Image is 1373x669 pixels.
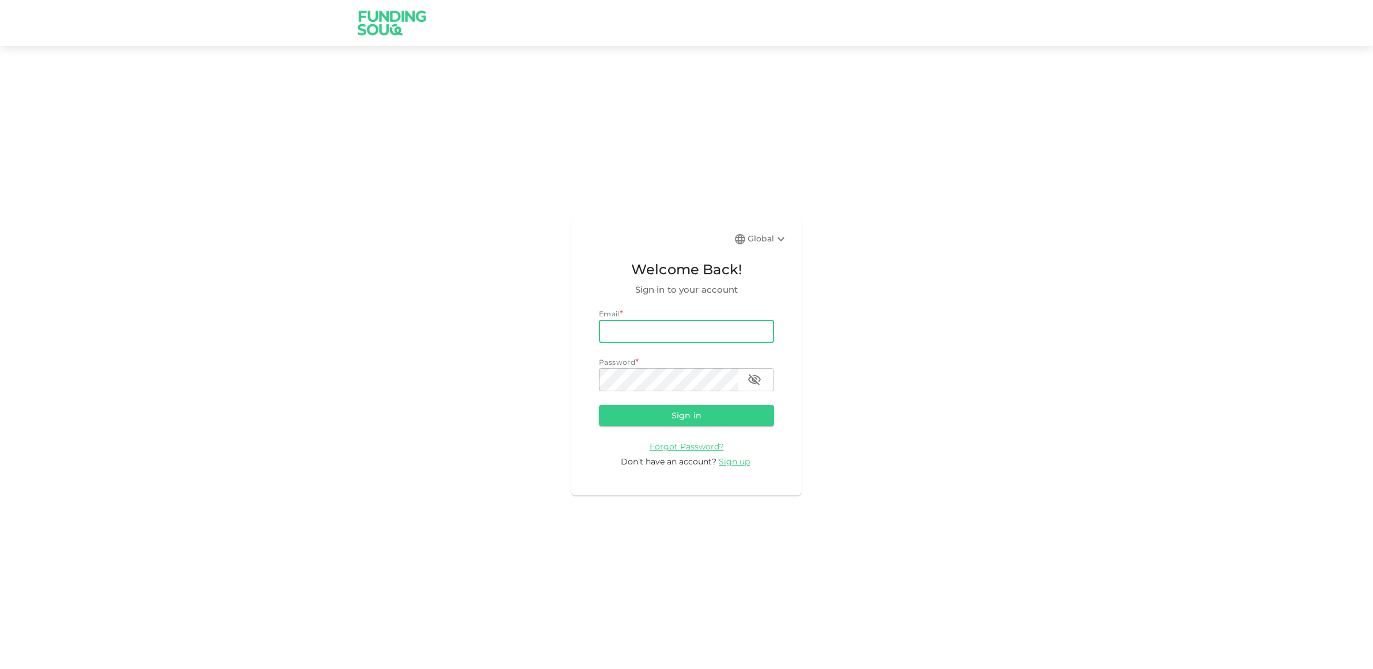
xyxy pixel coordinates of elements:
[650,441,724,452] a: Forgot Password?
[599,368,738,391] input: password
[599,309,620,318] span: Email
[748,232,788,246] div: Global
[599,283,774,297] span: Sign in to your account
[621,456,716,467] span: Don’t have an account?
[719,456,750,467] span: Sign up
[599,320,774,343] input: email
[599,259,774,281] span: Welcome Back!
[599,358,635,366] span: Password
[599,405,774,426] button: Sign in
